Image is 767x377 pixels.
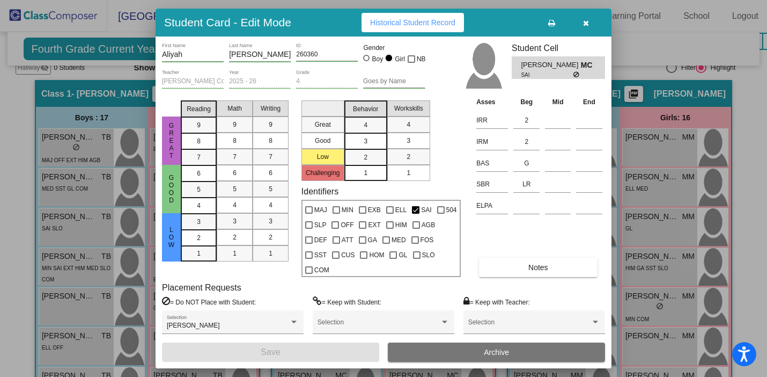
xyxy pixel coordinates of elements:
[233,249,237,258] span: 1
[162,282,241,293] label: Placement Requests
[364,168,367,178] span: 1
[269,136,272,146] span: 8
[227,104,242,113] span: Math
[314,264,329,277] span: COM
[269,233,272,242] span: 2
[476,198,508,214] input: assessment
[167,122,176,160] span: Great
[363,43,425,53] mat-label: Gender
[395,219,407,231] span: HIM
[392,234,406,247] span: MED
[368,204,381,216] span: EXB
[364,120,367,130] span: 4
[197,185,201,194] span: 5
[368,219,380,231] span: EXT
[314,234,327,247] span: DEF
[521,71,573,79] span: SAI
[197,136,201,146] span: 8
[269,168,272,178] span: 6
[368,234,377,247] span: GA
[369,249,384,262] span: HOM
[269,216,272,226] span: 3
[363,78,425,85] input: goes by name
[233,120,237,129] span: 9
[301,186,338,197] label: Identifiers
[353,104,378,114] span: Behavior
[167,226,176,249] span: Low
[197,233,201,243] span: 2
[197,120,201,130] span: 9
[341,249,355,262] span: CUS
[372,54,383,64] div: Boy
[484,348,509,357] span: Archive
[233,136,237,146] span: 8
[474,96,511,108] th: Asses
[162,343,379,362] button: Save
[269,249,272,258] span: 1
[167,174,176,204] span: Good
[476,134,508,150] input: assessment
[314,204,327,216] span: MAJ
[394,54,405,64] div: Girl
[407,120,410,129] span: 4
[463,296,530,307] label: = Keep with Teacher:
[573,96,605,108] th: End
[341,219,353,231] span: OFF
[417,53,426,66] span: NB
[342,204,353,216] span: MIN
[476,112,508,128] input: assessment
[422,249,435,262] span: SLO
[407,168,410,178] span: 1
[269,200,272,210] span: 4
[269,152,272,162] span: 7
[476,155,508,171] input: assessment
[342,234,353,247] span: ATT
[407,136,410,146] span: 3
[167,322,220,329] span: [PERSON_NAME]
[521,60,580,71] span: [PERSON_NAME]
[313,296,381,307] label: = Keep with Student:
[197,201,201,211] span: 4
[479,258,597,277] button: Notes
[512,43,605,53] h3: Student Cell
[197,169,201,178] span: 6
[395,204,407,216] span: ELL
[314,219,327,231] span: SLP
[261,347,280,357] span: Save
[476,176,508,192] input: assessment
[388,343,605,362] button: Archive
[233,216,237,226] span: 3
[187,104,211,114] span: Reading
[233,168,237,178] span: 6
[233,200,237,210] span: 4
[162,296,256,307] label: = Do NOT Place with Student:
[528,263,548,272] span: Notes
[314,249,327,262] span: SST
[364,136,367,146] span: 3
[197,217,201,227] span: 3
[233,152,237,162] span: 7
[162,78,224,85] input: teacher
[233,233,237,242] span: 2
[399,249,407,262] span: GL
[197,249,201,258] span: 1
[164,16,291,29] h3: Student Card - Edit Mode
[370,18,455,27] span: Historical Student Record
[296,78,358,85] input: grade
[511,96,542,108] th: Beg
[233,184,237,194] span: 5
[362,13,464,32] button: Historical Student Record
[394,104,423,113] span: Workskills
[261,104,281,113] span: Writing
[197,153,201,162] span: 7
[407,152,410,162] span: 2
[422,219,435,231] span: AGB
[446,204,457,216] span: 504
[421,204,431,216] span: SAI
[421,234,434,247] span: FOS
[364,153,367,162] span: 2
[269,120,272,129] span: 9
[581,60,596,71] span: MC
[229,78,291,85] input: year
[296,51,358,59] input: Enter ID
